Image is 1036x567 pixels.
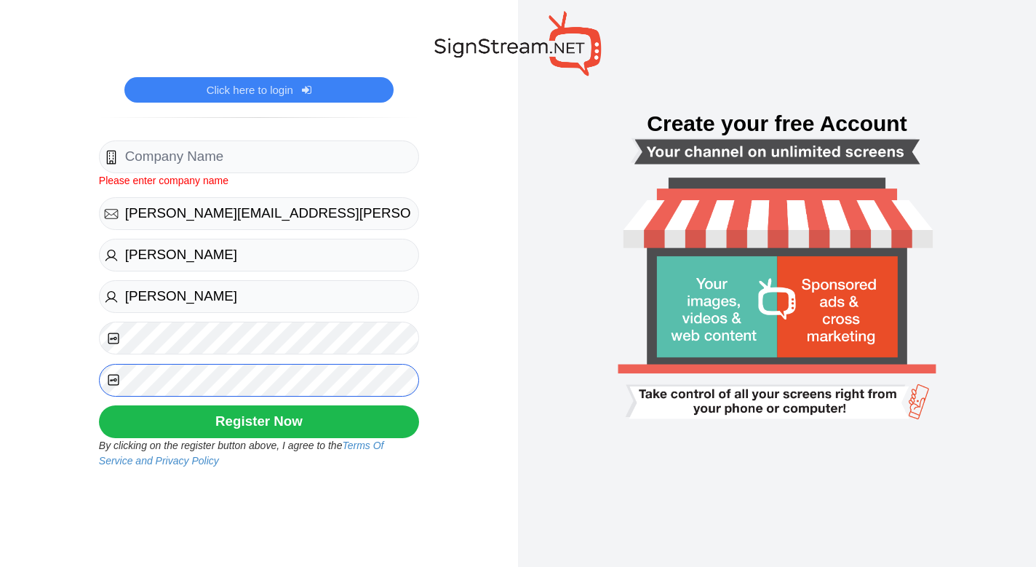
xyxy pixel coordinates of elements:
iframe: Chat Widget [780,410,1036,567]
span: Please enter company name [99,175,228,186]
button: Register Now [99,405,419,438]
a: Terms Of Service and Privacy Policy [99,440,384,467]
h3: Create your free Account [533,113,1021,135]
i: By clicking on the register button above, I agree to the [99,440,384,467]
input: First Name [99,239,419,271]
input: Company Name [99,140,419,173]
img: Smart tv login [581,66,973,501]
img: SignStream.NET [434,11,602,76]
input: Email [99,197,419,230]
a: Click here to login [207,83,312,98]
input: Last Name [99,280,419,313]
